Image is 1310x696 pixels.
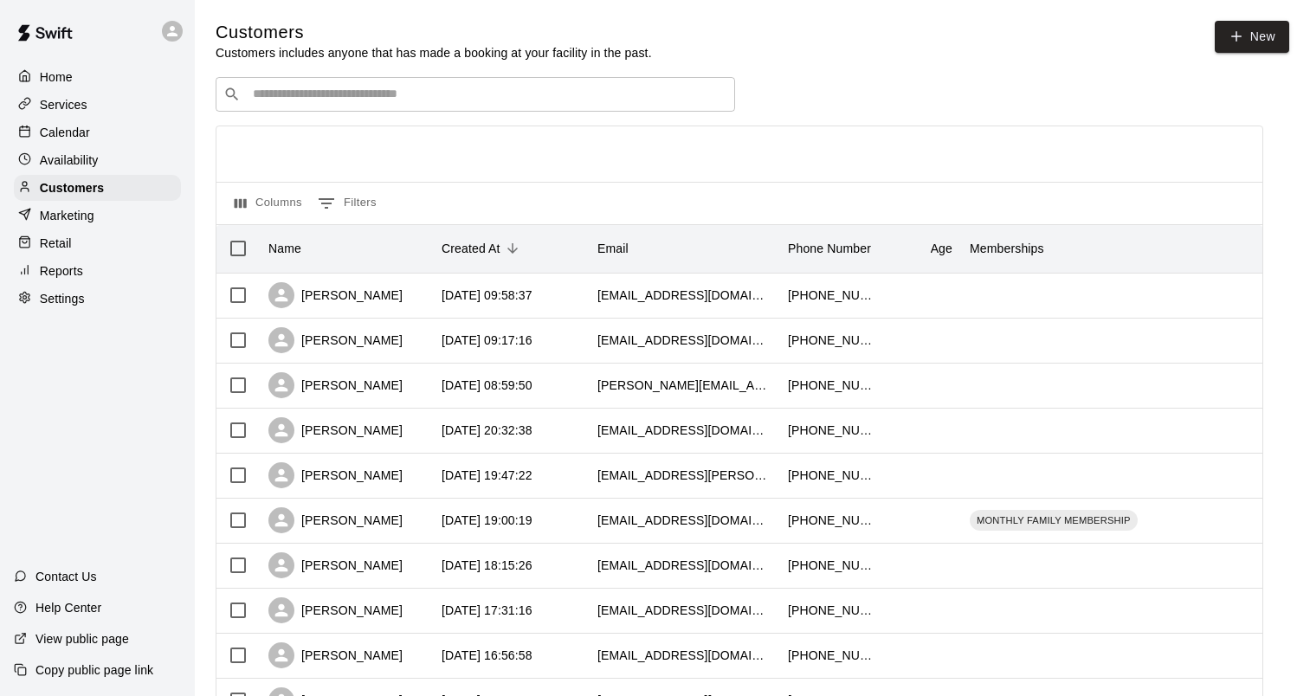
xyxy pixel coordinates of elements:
a: Reports [14,258,181,284]
span: MONTHLY FAMILY MEMBERSHIP [970,513,1138,527]
div: jvande_102@hotmail.com [597,647,771,664]
p: Reports [40,262,83,280]
div: amykane711@gmail.com [597,422,771,439]
div: Email [589,224,779,273]
div: Age [931,224,952,273]
a: Customers [14,175,181,201]
div: jcraft128142@yahoo.com [597,557,771,574]
a: Settings [14,286,181,312]
div: Created At [433,224,589,273]
p: Copy public page link [35,661,153,679]
div: [PERSON_NAME] [268,597,403,623]
div: Phone Number [779,224,883,273]
p: Customers includes anyone that has made a booking at your facility in the past. [216,44,652,61]
p: Customers [40,179,104,197]
div: chadterry3272@gmail.com [597,602,771,619]
div: Created At [442,224,500,273]
p: Availability [40,151,99,169]
div: Age [883,224,961,273]
div: 2025-09-16 19:00:19 [442,512,532,529]
div: Email [597,224,629,273]
div: +13092306592 [788,647,874,664]
div: MONTHLY FAMILY MEMBERSHIP [970,510,1138,531]
div: +15635055368 [788,287,874,304]
div: Name [260,224,433,273]
p: Settings [40,290,85,307]
p: Marketing [40,207,94,224]
a: Marketing [14,203,181,229]
div: +13092352626 [788,377,874,394]
a: Retail [14,230,181,256]
div: steven.bartelt@yahoo.com [597,377,771,394]
div: 2025-09-17 09:58:37 [442,287,532,304]
div: [PERSON_NAME] [268,372,403,398]
p: Contact Us [35,568,97,585]
p: View public page [35,630,129,648]
div: [PERSON_NAME] [268,282,403,308]
div: +15633219722 [788,557,874,574]
div: 2025-09-16 19:47:22 [442,467,532,484]
a: Availability [14,147,181,173]
div: Memberships [961,224,1221,273]
div: mollyj3@hotmail.com [597,332,771,349]
div: 2025-09-16 18:15:26 [442,557,532,574]
div: +15635063272 [788,602,874,619]
div: katie.duncan@north-scott.k12.ia.us [597,467,771,484]
div: Phone Number [788,224,871,273]
div: jweverhart@yahoo.com [597,512,771,529]
div: [PERSON_NAME] [268,552,403,578]
a: Calendar [14,119,181,145]
div: [PERSON_NAME] [268,327,403,353]
div: 2025-09-17 08:59:50 [442,377,532,394]
div: [PERSON_NAME] [268,507,403,533]
div: +13195726924 [788,467,874,484]
div: [PERSON_NAME] [268,642,403,668]
p: Services [40,96,87,113]
div: tvenner@mail.com [597,287,771,304]
h5: Customers [216,21,652,44]
div: Memberships [970,224,1044,273]
div: +13092697623 [788,332,874,349]
a: Home [14,64,181,90]
a: Services [14,92,181,118]
a: New [1215,21,1289,53]
p: Home [40,68,73,86]
p: Calendar [40,124,90,141]
div: 2025-09-16 20:32:38 [442,422,532,439]
div: +13035222775 [788,512,874,529]
div: 2025-09-17 09:17:16 [442,332,532,349]
div: [PERSON_NAME] [268,462,403,488]
p: Help Center [35,599,101,616]
button: Select columns [230,190,307,217]
div: 2025-09-16 16:56:58 [442,647,532,664]
button: Sort [500,236,525,261]
div: Name [268,224,301,273]
div: 2025-09-16 17:31:16 [442,602,532,619]
div: Search customers by name or email [216,77,735,112]
div: [PERSON_NAME] [268,417,403,443]
div: +15636502567 [788,422,874,439]
button: Show filters [313,190,381,217]
p: Retail [40,235,72,252]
